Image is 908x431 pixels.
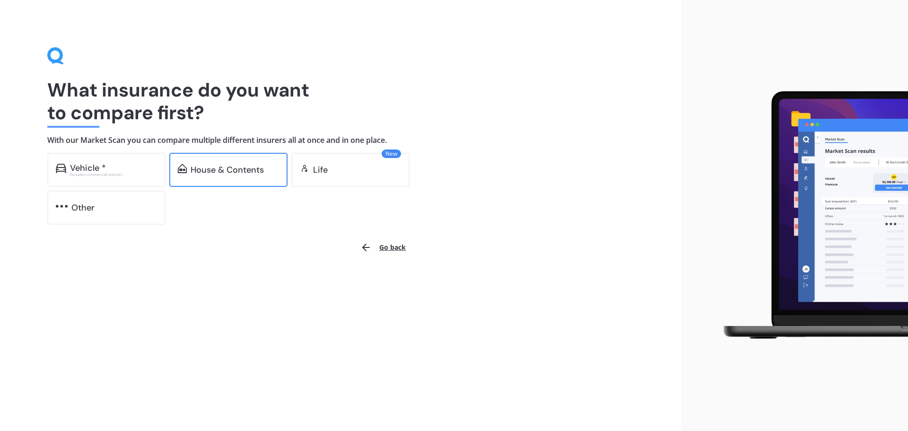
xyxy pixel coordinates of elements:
h1: What insurance do you want to compare first? [47,79,634,124]
h4: With our Market Scan you can compare multiple different insurers all at once and in one place. [47,135,634,145]
div: Life [313,165,328,175]
img: car.f15378c7a67c060ca3f3.svg [56,164,66,173]
div: Other [71,203,95,212]
div: Vehicle * [70,163,106,173]
button: Go back [355,236,411,259]
div: Excludes commercial vehicles [70,173,157,176]
img: home-and-contents.b802091223b8502ef2dd.svg [178,164,187,173]
img: life.f720d6a2d7cdcd3ad642.svg [300,164,309,173]
span: New [382,150,401,158]
img: other.81dba5aafe580aa69f38.svg [56,202,68,211]
img: laptop.webp [710,86,908,346]
div: House & Contents [191,165,264,175]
